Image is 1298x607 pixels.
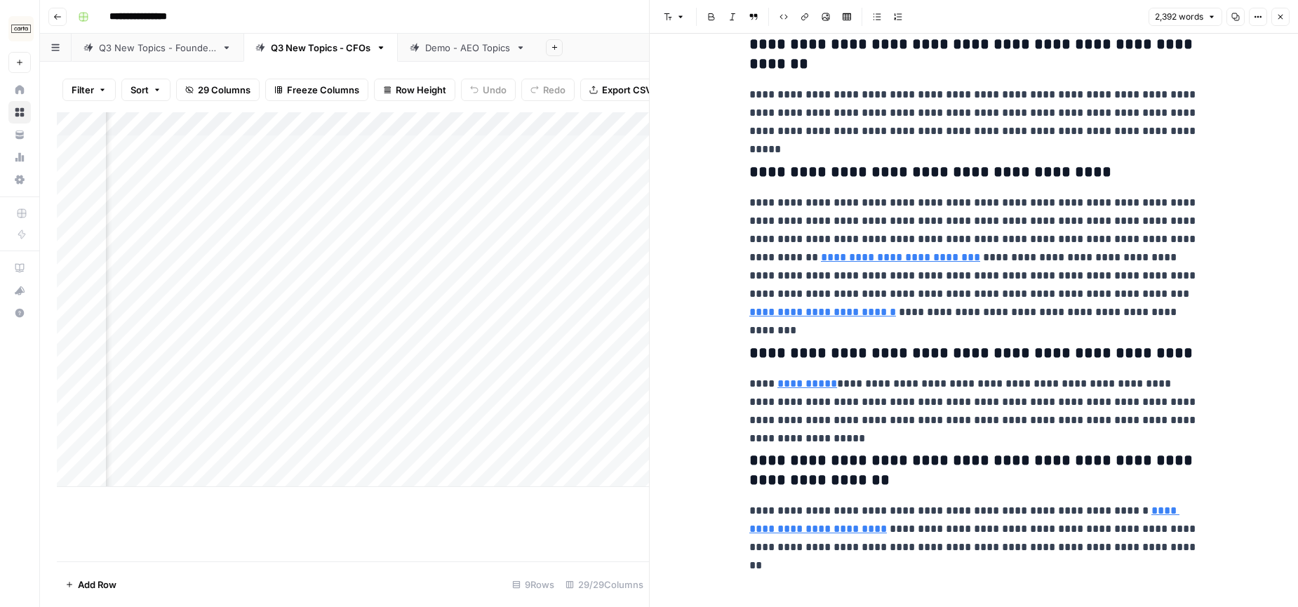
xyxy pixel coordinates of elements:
button: Redo [521,79,575,101]
button: Undo [461,79,516,101]
span: Sort [131,83,149,97]
span: Undo [483,83,507,97]
div: What's new? [9,280,30,301]
span: 2,392 words [1155,11,1203,23]
a: Your Data [8,124,31,146]
a: Demo - AEO Topics [398,34,537,62]
div: Q3 New Topics - CFOs [271,41,370,55]
button: Workspace: Carta [8,11,31,46]
button: Add Row [57,573,125,596]
span: Row Height [396,83,446,97]
button: What's new? [8,279,31,302]
button: 29 Columns [176,79,260,101]
a: Browse [8,101,31,124]
img: Carta Logo [8,16,34,41]
span: Freeze Columns [287,83,359,97]
button: Export CSV [580,79,661,101]
button: Row Height [374,79,455,101]
span: Add Row [78,578,116,592]
div: Q3 New Topics - Founders [99,41,216,55]
button: Filter [62,79,116,101]
span: 29 Columns [198,83,250,97]
a: Q3 New Topics - Founders [72,34,243,62]
div: 9 Rows [507,573,560,596]
button: Freeze Columns [265,79,368,101]
div: Demo - AEO Topics [425,41,510,55]
a: Usage [8,146,31,168]
a: Q3 New Topics - CFOs [243,34,398,62]
a: Home [8,79,31,101]
div: 29/29 Columns [560,573,649,596]
button: Help + Support [8,302,31,324]
a: AirOps Academy [8,257,31,279]
button: Sort [121,79,170,101]
span: Filter [72,83,94,97]
span: Export CSV [602,83,652,97]
button: 2,392 words [1149,8,1222,26]
span: Redo [543,83,566,97]
a: Settings [8,168,31,191]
